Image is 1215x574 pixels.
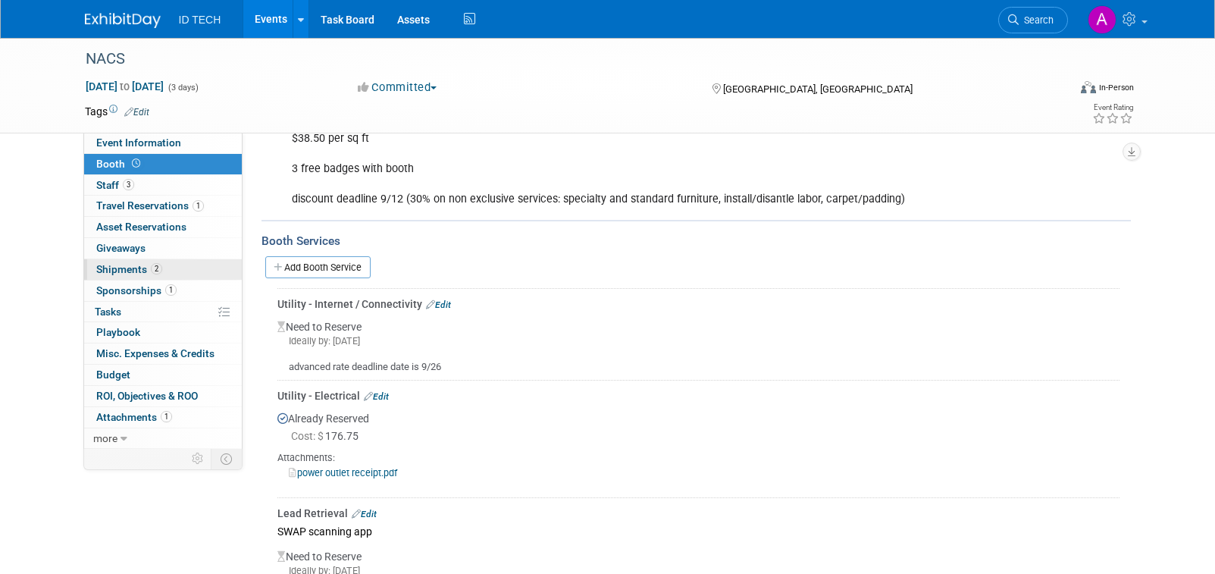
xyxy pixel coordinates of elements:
[281,108,964,215] div: booth selection on 3/3 $38.50 per sq ft 3 free badges with booth discount deadline 9/12 (30% on n...
[96,263,162,275] span: Shipments
[84,302,242,322] a: Tasks
[277,521,1119,541] div: SWAP scanning app
[291,430,325,442] span: Cost: $
[185,449,211,469] td: Personalize Event Tab Strip
[426,300,451,310] a: Edit
[352,80,443,96] button: Committed
[42,24,74,36] div: v 4.0.25
[291,430,365,442] span: 176.75
[96,242,146,254] span: Giveaways
[168,89,255,99] div: Keywords by Traffic
[41,88,53,100] img: tab_domain_overview_orange.svg
[1019,14,1054,26] span: Search
[167,83,199,93] span: (3 days)
[96,369,130,381] span: Budget
[277,451,1119,465] div: Attachments:
[123,179,134,190] span: 3
[84,217,242,237] a: Asset Reservations
[289,467,397,478] a: power outlet receipt.pdf
[161,411,172,422] span: 1
[96,390,198,402] span: ROI, Objectives & ROO
[211,449,242,469] td: Toggle Event Tabs
[80,45,1045,73] div: NACS
[179,14,221,26] span: ID TECH
[1092,104,1133,111] div: Event Rating
[84,322,242,343] a: Playbook
[261,233,1131,249] div: Booth Services
[84,428,242,449] a: more
[84,259,242,280] a: Shipments2
[84,238,242,259] a: Giveaways
[84,175,242,196] a: Staff3
[265,256,371,278] a: Add Booth Service
[117,80,132,93] span: to
[124,107,149,118] a: Edit
[84,386,242,406] a: ROI, Objectives & ROO
[193,200,204,212] span: 1
[1098,82,1134,93] div: In-Person
[84,365,242,385] a: Budget
[95,306,121,318] span: Tasks
[58,89,136,99] div: Domain Overview
[96,136,181,149] span: Event Information
[84,343,242,364] a: Misc. Expenses & Credits
[165,284,177,296] span: 1
[277,403,1119,492] div: Already Reserved
[85,104,149,119] td: Tags
[723,83,913,95] span: [GEOGRAPHIC_DATA], [GEOGRAPHIC_DATA]
[277,506,1119,521] div: Lead Retrieval
[24,24,36,36] img: logo_orange.svg
[352,509,377,519] a: Edit
[151,263,162,274] span: 2
[96,158,143,170] span: Booth
[277,348,1119,375] div: advanced rate deadline date is 9/26
[96,347,215,359] span: Misc. Expenses & Credits
[998,7,1068,33] a: Search
[84,133,242,153] a: Event Information
[277,312,1119,375] div: Need to Reserve
[151,88,163,100] img: tab_keywords_by_traffic_grey.svg
[93,432,117,444] span: more
[24,39,36,52] img: website_grey.svg
[1081,81,1096,93] img: Format-Inperson.png
[96,179,134,191] span: Staff
[96,411,172,423] span: Attachments
[277,296,1119,312] div: Utility - Internet / Connectivity
[364,391,389,402] a: Edit
[96,221,186,233] span: Asset Reservations
[96,326,140,338] span: Playbook
[277,334,1119,348] div: Ideally by: [DATE]
[39,39,167,52] div: Domain: [DOMAIN_NAME]
[277,388,1119,403] div: Utility - Electrical
[85,13,161,28] img: ExhibitDay
[979,79,1135,102] div: Event Format
[1088,5,1116,34] img: Aileen Sun
[129,158,143,169] span: Booth not reserved yet
[85,80,164,93] span: [DATE] [DATE]
[84,281,242,301] a: Sponsorships1
[84,154,242,174] a: Booth
[96,199,204,212] span: Travel Reservations
[96,284,177,296] span: Sponsorships
[84,407,242,428] a: Attachments1
[84,196,242,216] a: Travel Reservations1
